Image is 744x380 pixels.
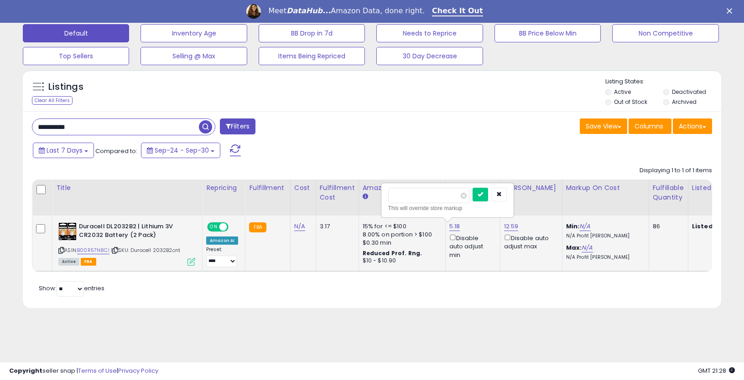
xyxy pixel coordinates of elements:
[48,81,83,93] h5: Listings
[294,183,312,193] div: Cost
[268,6,425,15] div: Meet Amazon Data, done right.
[206,236,238,245] div: Amazon AI
[640,166,712,175] div: Displaying 1 to 1 of 1 items
[672,98,697,106] label: Archived
[566,233,642,239] p: N/A Profit [PERSON_NAME]
[9,367,158,375] div: seller snap | |
[566,183,645,193] div: Markup on Cost
[504,222,519,231] a: 12.59
[698,366,735,375] span: 2025-10-14 21:28 GMT
[33,143,94,158] button: Last 7 Days
[39,284,104,293] span: Show: entries
[208,223,219,231] span: ON
[58,258,79,266] span: All listings currently available for purchase on Amazon
[635,122,663,131] span: Columns
[376,24,483,42] button: Needs to Reprice
[605,77,721,86] p: Listing States:
[320,183,355,202] div: Fulfillment Cost
[206,246,238,267] div: Preset:
[140,24,247,42] button: Inventory Age
[363,249,422,257] b: Reduced Prof. Rng.
[95,147,137,155] span: Compared to:
[220,118,255,134] button: Filters
[23,47,129,65] button: Top Sellers
[566,254,642,261] p: N/A Profit [PERSON_NAME]
[141,143,220,158] button: Sep-24 - Sep-30
[614,98,647,106] label: Out of Stock
[363,239,438,247] div: $0.30 min
[504,233,555,251] div: Disable auto adjust max
[9,366,42,375] strong: Copyright
[388,204,507,213] div: This will override store markup
[449,233,493,259] div: Disable auto adjust min
[246,4,261,19] img: Profile image for Georgie
[566,222,580,231] b: Min:
[140,47,247,65] button: Selling @ Max
[155,146,209,155] span: Sep-24 - Sep-30
[449,222,460,231] a: 5.18
[579,222,590,231] a: N/A
[259,47,365,65] button: Items Being Repriced
[111,246,180,254] span: | SKU: Duracell 2032B2cnt
[612,24,718,42] button: Non Competitive
[23,24,129,42] button: Default
[118,366,158,375] a: Privacy Policy
[566,243,582,252] b: Max:
[58,222,195,265] div: ASIN:
[494,24,601,42] button: BB Price Below Min
[78,366,117,375] a: Terms of Use
[653,222,681,231] div: 86
[580,118,627,134] button: Save View
[363,231,438,239] div: 8.00% on portion > $100
[79,222,190,241] b: Duracell DL2032B2 | Lithium 3V CR2032 Battery (2 Pack)
[77,246,109,254] a: B00R57N8CI
[227,223,242,231] span: OFF
[432,6,483,16] a: Check It Out
[32,96,73,105] div: Clear All Filters
[363,222,438,231] div: 15% for <= $100
[582,243,593,252] a: N/A
[376,47,483,65] button: 30 Day Decrease
[614,88,631,96] label: Active
[504,183,558,193] div: [PERSON_NAME]
[653,183,684,202] div: Fulfillable Quantity
[81,258,96,266] span: FBA
[294,222,305,231] a: N/A
[286,6,331,15] i: DataHub...
[672,88,706,96] label: Deactivated
[562,180,649,216] th: The percentage added to the cost of goods (COGS) that forms the calculator for Min & Max prices.
[363,257,438,265] div: $10 - $10.90
[206,183,241,193] div: Repricing
[259,24,365,42] button: BB Drop in 7d
[56,183,198,193] div: Title
[692,222,734,231] b: Listed Price:
[320,222,352,231] div: 3.17
[673,118,712,134] button: Actions
[727,8,736,14] div: Close
[58,222,77,241] img: 51LnIduiObL._SL40_.jpg
[47,146,83,155] span: Last 7 Days
[249,222,266,232] small: FBA
[363,193,368,201] small: Amazon Fees.
[249,183,286,193] div: Fulfillment
[363,183,442,193] div: Amazon Fees
[629,118,671,134] button: Columns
